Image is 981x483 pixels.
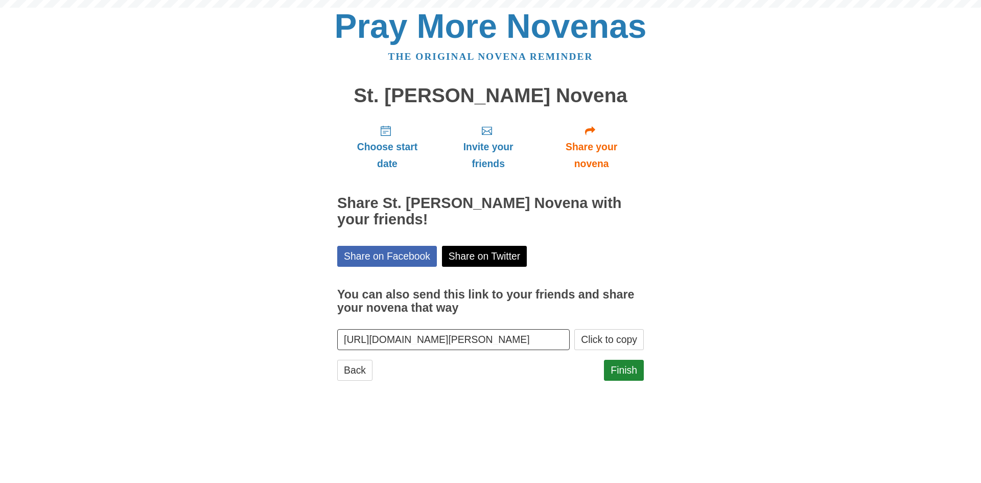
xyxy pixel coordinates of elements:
[604,360,644,381] a: Finish
[437,117,539,177] a: Invite your friends
[337,117,437,177] a: Choose start date
[442,246,527,267] a: Share on Twitter
[337,288,644,314] h3: You can also send this link to your friends and share your novena that way
[335,7,647,45] a: Pray More Novenas
[337,85,644,107] h1: St. [PERSON_NAME] Novena
[539,117,644,177] a: Share your novena
[448,139,529,172] span: Invite your friends
[337,360,372,381] a: Back
[337,195,644,228] h2: Share St. [PERSON_NAME] Novena with your friends!
[549,139,634,172] span: Share your novena
[574,329,644,350] button: Click to copy
[388,51,593,62] a: The original novena reminder
[337,246,437,267] a: Share on Facebook
[347,139,427,172] span: Choose start date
